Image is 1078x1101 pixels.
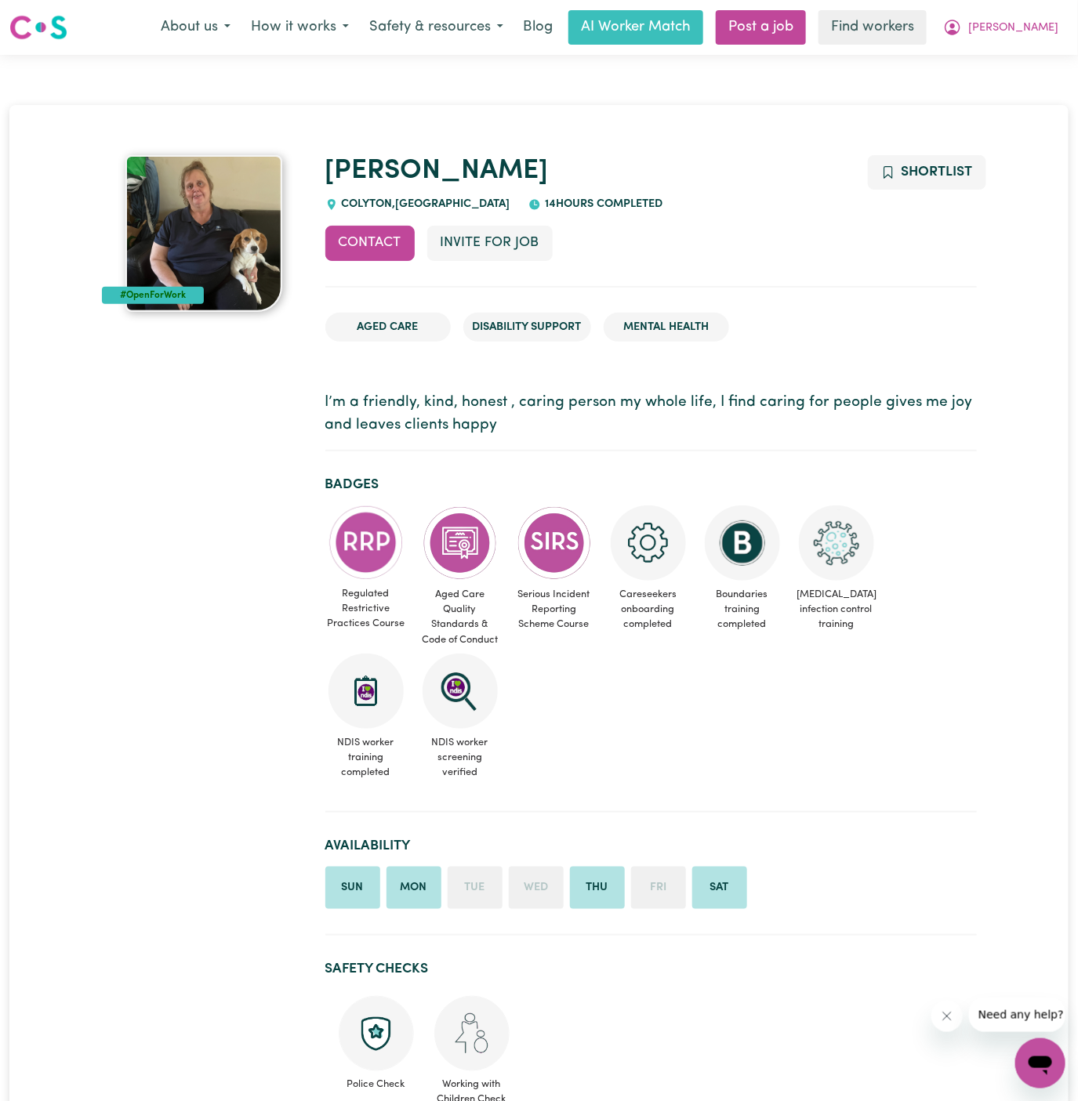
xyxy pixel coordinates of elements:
img: CS Academy: Boundaries in care and support work course completed [705,505,780,581]
img: CS Academy: Regulated Restrictive Practices course completed [328,505,404,580]
button: Contact [325,226,415,260]
iframe: Message from company [969,998,1065,1032]
span: Careseekers onboarding completed [608,581,689,639]
button: How it works [241,11,359,44]
img: Careseekers logo [9,13,67,42]
img: Cherie [125,155,282,312]
a: AI Worker Match [568,10,703,45]
p: I’m a friendly, kind, honest , caring person my whole life, I find caring for people gives me joy... [325,392,977,437]
img: CS Academy: Aged Care Quality Standards & Code of Conduct course completed [423,505,498,581]
img: CS Academy: Serious Incident Reporting Scheme course completed [517,505,592,581]
a: Careseekers logo [9,9,67,45]
img: Working with children check [434,996,510,1071]
img: CS Academy: COVID-19 Infection Control Training course completed [799,505,874,581]
span: [PERSON_NAME] [968,20,1058,37]
div: #OpenForWork [102,287,205,304]
button: My Account [933,11,1069,44]
a: Cherie's profile picture'#OpenForWork [102,155,307,312]
img: CS Academy: Careseekers Onboarding course completed [611,505,686,581]
iframe: Button to launch messaging window [1015,1038,1065,1088]
li: Available on Thursday [570,867,625,909]
li: Mental Health [604,313,729,342]
a: Post a job [716,10,806,45]
span: NDIS worker training completed [325,729,407,787]
span: NDIS worker screening verified [419,729,501,787]
span: Shortlist [902,165,973,179]
h2: Safety Checks [325,961,977,977]
li: Unavailable on Wednesday [509,867,564,909]
button: Safety & resources [359,11,514,44]
li: Disability Support [463,313,591,342]
button: Invite for Job [427,226,553,260]
a: Blog [514,10,562,45]
li: Available on Saturday [692,867,747,909]
li: Unavailable on Friday [631,867,686,909]
span: Regulated Restrictive Practices Course [325,580,407,638]
iframe: Close message [931,1001,963,1032]
a: Find workers [818,10,927,45]
span: Police Check [338,1071,415,1092]
span: 14 hours completed [541,198,662,210]
h2: Badges [325,476,977,493]
img: Police check [339,996,414,1071]
img: CS Academy: Introduction to NDIS Worker Training course completed [328,654,404,729]
span: COLYTON , [GEOGRAPHIC_DATA] [338,198,510,210]
li: Aged Care [325,313,451,342]
a: [PERSON_NAME] [325,158,549,185]
li: Available on Monday [387,867,441,909]
button: Add to shortlist [868,155,986,190]
img: NDIS Worker Screening Verified [423,654,498,729]
span: [MEDICAL_DATA] infection control training [796,581,877,639]
span: Boundaries training completed [702,581,783,639]
h2: Availability [325,838,977,854]
li: Unavailable on Tuesday [448,867,503,909]
li: Available on Sunday [325,867,380,909]
button: About us [151,11,241,44]
span: Serious Incident Reporting Scheme Course [514,581,595,639]
span: Aged Care Quality Standards & Code of Conduct [419,581,501,654]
